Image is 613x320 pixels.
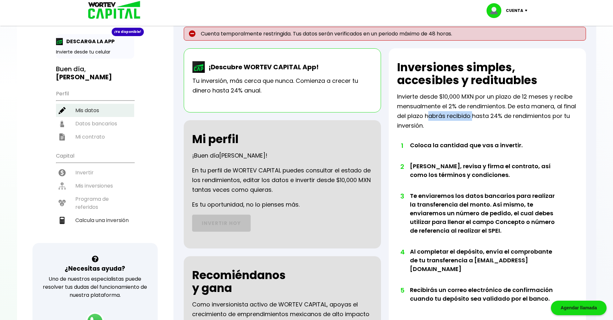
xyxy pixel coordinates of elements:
[205,62,319,72] p: ¡Descubre WORTEV CAPITAL App!
[189,30,196,37] img: error-circle.027baa21.svg
[59,217,66,224] img: calculadora-icon.17d418c4.svg
[41,275,149,299] p: Uno de nuestros especialistas puede resolver tus dudas del funcionamiento de nuestra plataforma.
[112,28,144,36] div: ¡Ya disponible!
[59,107,66,114] img: editar-icon.952d3147.svg
[487,3,506,18] img: profile-image
[410,162,560,191] li: [PERSON_NAME], revisa y firma el contrato, así como los términos y condiciones.
[192,200,300,209] p: Es tu oportunidad, no lo pienses más.
[56,86,134,143] ul: Perfil
[410,141,560,162] li: Coloca la cantidad que vas a invertir.
[192,133,238,146] h2: Mi perfil
[400,162,404,171] span: 2
[192,61,205,73] img: wortev-capital-app-icon
[56,49,134,55] p: Invierte desde tu celular
[410,247,560,286] li: Al completar el depósito, envía el comprobante de tu transferencia a [EMAIL_ADDRESS][DOMAIN_NAME]
[56,38,63,45] img: app-icon
[551,301,607,315] div: Agendar llamada
[397,61,578,87] h2: Inversiones simples, accesibles y redituables
[400,191,404,201] span: 3
[523,10,532,12] img: icon-down
[219,151,265,160] span: [PERSON_NAME]
[506,6,523,15] p: Cuenta
[56,73,112,82] b: [PERSON_NAME]
[56,104,134,117] a: Mis datos
[56,149,134,243] ul: Capital
[63,37,115,45] p: DESCARGA LA APP
[192,215,251,232] a: INVERTIR HOY
[192,166,373,195] p: En tu perfil de WORTEV CAPITAL puedes consultar el estado de los rendimientos, editar los datos e...
[410,286,560,315] li: Recibirás un correo electrónico de confirmación cuando tu depósito sea validado por el banco.
[192,151,267,160] p: ¡Buen día !
[184,27,586,41] p: Cuenta temporalmente restringida. Tus datos serán verificados en un periodo máximo de 48 horas.
[410,191,560,247] li: Te enviaremos los datos bancarios para realizar la transferencia del monto. Así mismo, te enviare...
[56,214,134,227] a: Calcula una inversión
[65,264,125,273] h3: ¿Necesitas ayuda?
[192,269,286,295] h2: Recomiéndanos y gana
[192,76,372,95] p: Tu inversión, más cerca que nunca. Comienza a crecer tu dinero hasta 24% anual.
[56,65,134,81] h3: Buen día,
[400,247,404,257] span: 4
[397,92,578,131] p: Invierte desde $10,000 MXN por un plazo de 12 meses y recibe mensualmente el 2% de rendimientos. ...
[400,286,404,295] span: 5
[400,141,404,150] span: 1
